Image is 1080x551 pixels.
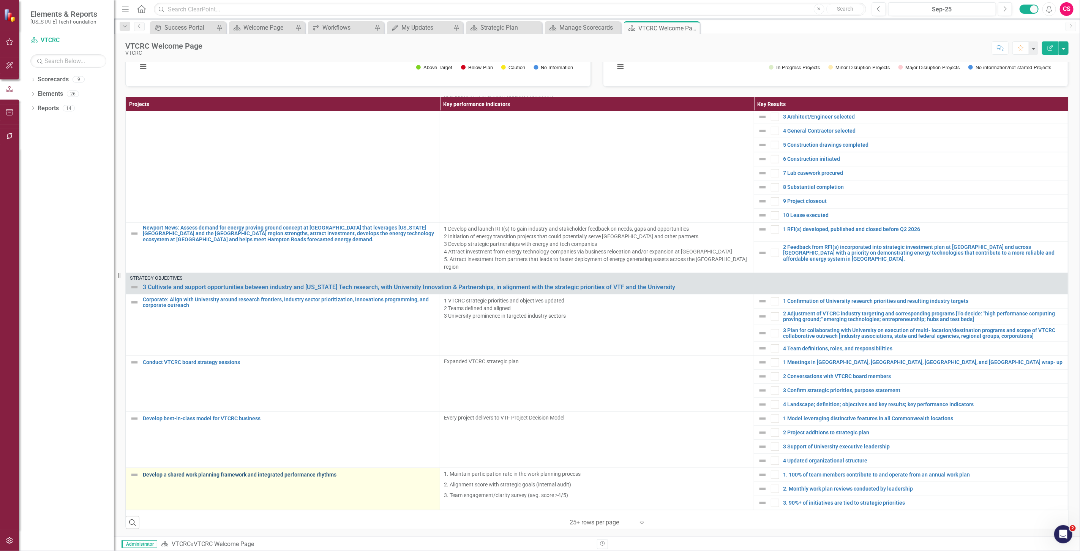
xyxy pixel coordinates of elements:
td: Double-Click to Edit [440,294,754,356]
td: Double-Click to Edit [440,468,754,510]
td: Double-Click to Edit Right Click for Context Menu [126,222,440,273]
td: Double-Click to Edit Right Click for Context Menu [126,468,440,510]
img: Not Defined [758,358,767,367]
button: Sep-25 [888,2,996,16]
a: Conduct VTCRC board strategy sessions [143,360,436,366]
a: 8 Substantial completion [783,184,1064,190]
div: Workflows [322,23,373,32]
input: Search ClearPoint... [154,3,866,16]
img: Not Defined [130,358,139,367]
text: No Information [541,65,573,70]
small: [US_STATE] Tech Foundation [30,19,97,25]
span: Elements & Reports [30,9,97,19]
a: 9 Project closeout [783,198,1064,204]
td: Double-Click to Edit Right Click for Context Menu [754,342,1068,356]
span: Administrator [122,540,157,548]
a: 4 Team definitions, roles, and responsibilities [783,346,1064,351]
img: Not Defined [758,499,767,508]
td: Double-Click to Edit Right Click for Context Menu [754,482,1068,496]
img: Not Defined [758,344,767,353]
button: Show Major Disruption Projects [898,65,960,71]
div: VTCRC Welcome Page [638,24,698,33]
a: Scorecards [38,75,69,84]
a: Elements [38,90,63,98]
div: Strategy Objectives [130,275,1064,281]
a: 3 Support of University executive leadership [783,444,1064,450]
a: 7 Lab casework procured [783,170,1064,176]
div: » [161,540,591,549]
td: Double-Click to Edit Right Click for Context Menu [754,166,1068,180]
img: Not Defined [758,197,767,206]
a: 1 Meetings in [GEOGRAPHIC_DATA], [GEOGRAPHIC_DATA], [GEOGRAPHIC_DATA], and [GEOGRAPHIC_DATA] wrap... [783,360,1064,366]
a: Develop best-in-class model for VTCRC business [143,416,436,422]
td: Double-Click to Edit Right Click for Context Menu [126,82,440,222]
p: 1. Maintain participation rate in the work planning process [444,470,750,480]
img: Not Defined [758,428,767,437]
button: Show No Information [534,65,573,71]
a: 2 Conversations with VTCRC board members [783,374,1064,380]
td: Double-Click to Edit [440,82,754,222]
td: Double-Click to Edit Right Click for Context Menu [754,426,1068,440]
img: Not Defined [758,312,767,321]
td: Double-Click to Edit Right Click for Context Menu [754,356,1068,370]
a: 3 Plan for collaborating with University on execution of multi- location/destination programs and... [783,328,1064,339]
a: Corporate: Align with University around research frontiers, industry sector prioritization, innov... [143,297,436,309]
img: Not Defined [758,249,767,258]
a: 10 Lease executed [783,212,1064,218]
p: 2. Alignment score with strategic goals (internal audit) [444,480,750,490]
a: 4 General Contractor selected [783,128,1064,134]
img: Not Defined [758,456,767,465]
a: 2 Project additions to strategic plan [783,430,1064,436]
td: Double-Click to Edit Right Click for Context Menu [754,194,1068,208]
td: Double-Click to Edit Right Click for Context Menu [754,294,1068,308]
a: VTCRC [30,36,106,45]
img: Not Defined [758,414,767,423]
div: CS [1060,2,1074,16]
a: 6 Construction initiated [783,156,1064,162]
td: Double-Click to Edit Right Click for Context Menu [754,110,1068,124]
a: Strategic Plan [468,23,540,32]
img: Not Defined [130,283,139,292]
img: Not Defined [758,211,767,220]
img: Not Defined [130,298,139,307]
div: Welcome Page [243,23,294,32]
td: Double-Click to Edit Right Click for Context Menu [754,308,1068,325]
a: Develop a shared work planning framework and integrated performance rhythms [143,472,436,478]
a: 2 Adjustment of VTCRC industry targeting and corresponding programs [To decide: "high performance... [783,311,1064,323]
td: Double-Click to Edit [440,222,754,273]
span: Search [837,6,853,12]
a: Newport News: Assess demand for energy proving ground concept at [GEOGRAPHIC_DATA] that leverages... [143,225,436,242]
p: 3. Team engagement/clarity survey (avg. score >4/5) [444,490,750,499]
a: 3 Confirm strategic priorities, purpose statement [783,388,1064,394]
button: View chart menu, Chart [138,62,148,72]
a: 3. 90%+ of initiatives are tied to strategic priorities [783,500,1064,506]
img: Not Defined [758,470,767,480]
a: VTCRC [172,540,191,548]
div: Strategic Plan [480,23,540,32]
td: Double-Click to Edit Right Click for Context Menu [754,370,1068,384]
img: ClearPoint Strategy [4,8,17,22]
div: Manage Scorecards [559,23,619,32]
button: Search [826,4,864,14]
a: Reports [38,104,59,113]
button: View chart menu, Chart [615,62,626,72]
div: Sep-25 [891,5,993,14]
img: Not Defined [130,414,139,423]
div: My Updates [401,23,452,32]
div: 14 [63,105,75,111]
input: Search Below... [30,54,106,68]
a: My Updates [389,23,452,32]
p: Every project delivers to VTF Project Decision Model [444,414,750,422]
a: 1 Confirmation of University research priorities and resulting industry targets [783,298,1064,304]
button: Show Caution [501,65,526,71]
a: 1. 100% of team members contribute to and operate from an annual work plan [783,472,1064,478]
img: Not Defined [758,372,767,381]
td: Double-Click to Edit [440,412,754,468]
button: Show No information/not started Projects [968,65,1050,71]
img: Not Defined [758,225,767,234]
td: Double-Click to Edit Right Click for Context Menu [126,412,440,468]
img: Not Defined [758,400,767,409]
a: 3 Cultivate and support opportunities between industry and [US_STATE] Tech research, with Univers... [143,284,1064,291]
td: Double-Click to Edit Right Click for Context Menu [754,398,1068,412]
img: Not Defined [758,169,767,178]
